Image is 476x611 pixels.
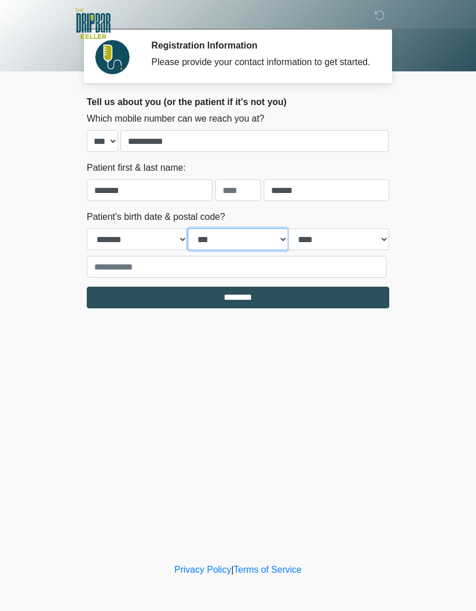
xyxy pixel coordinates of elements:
[87,112,264,126] label: Which mobile number can we reach you at?
[95,40,130,74] img: Agent Avatar
[233,565,301,574] a: Terms of Service
[87,210,225,224] label: Patient's birth date & postal code?
[231,565,233,574] a: |
[87,97,389,107] h2: Tell us about you (or the patient if it's not you)
[175,565,232,574] a: Privacy Policy
[87,161,185,175] label: Patient first & last name:
[151,55,372,69] div: Please provide your contact information to get started.
[75,9,111,39] img: The DRIPBaR - Keller Logo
